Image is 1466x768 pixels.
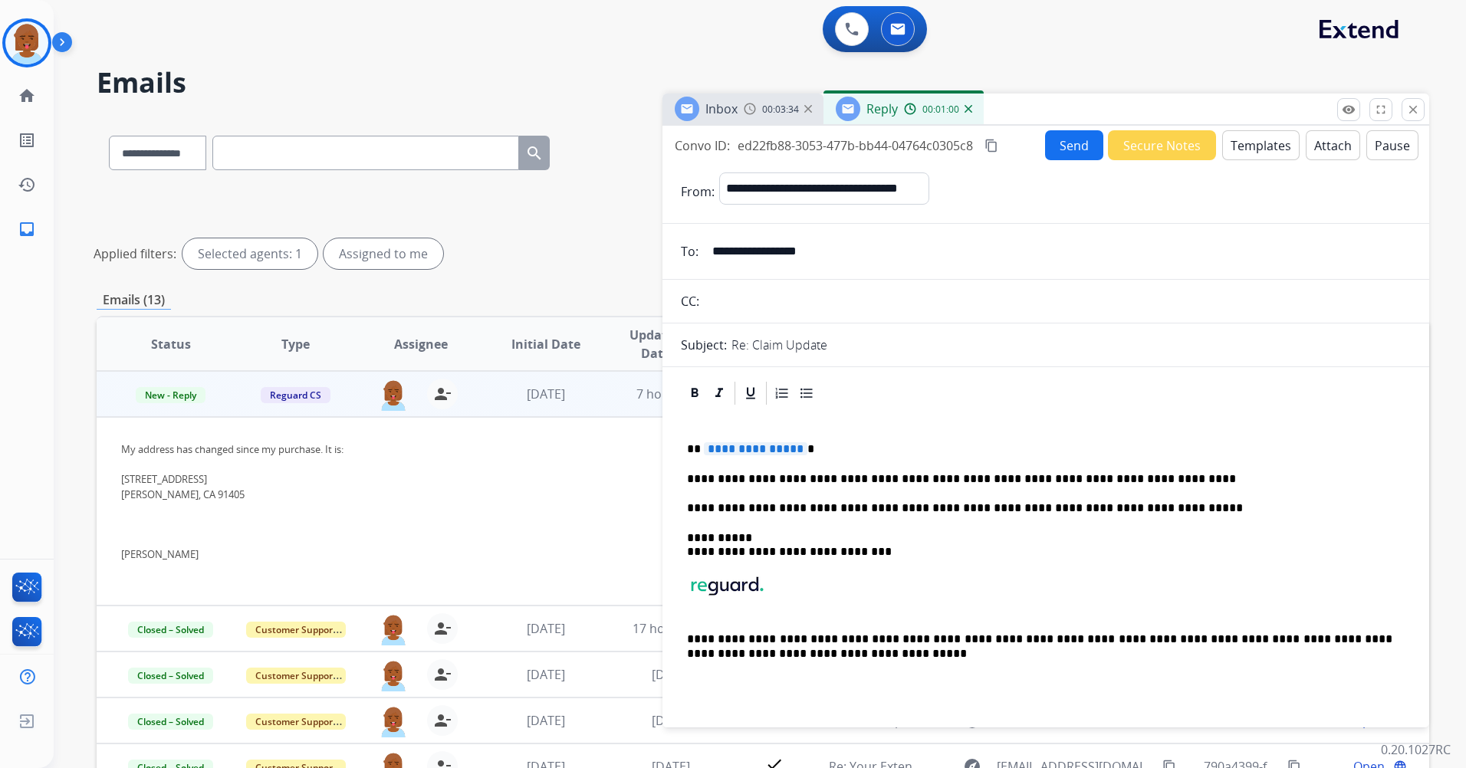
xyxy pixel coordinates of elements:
[128,668,213,684] span: Closed – Solved
[121,442,1155,458] div: My address has changed since my purchase. It is:
[795,382,818,405] div: Bullet List
[683,382,706,405] div: Bold
[5,21,48,64] img: avatar
[121,487,1155,503] div: [PERSON_NAME], CA 91405
[527,712,565,729] span: [DATE]
[1381,740,1451,759] p: 0.20.1027RC
[433,619,452,638] mat-icon: person_remove
[1222,130,1300,160] button: Templates
[1374,103,1388,117] mat-icon: fullscreen
[705,100,738,117] span: Inbox
[394,335,448,353] span: Assignee
[984,139,998,153] mat-icon: content_copy
[246,668,346,684] span: Customer Support
[511,335,580,353] span: Initial Date
[378,613,409,645] img: agent-avatar
[182,238,317,269] div: Selected agents: 1
[681,182,715,201] p: From:
[151,335,191,353] span: Status
[681,292,699,310] p: CC:
[246,622,346,638] span: Customer Support
[128,622,213,638] span: Closed – Solved
[324,238,443,269] div: Assigned to me
[866,100,898,117] span: Reply
[433,385,452,403] mat-icon: person_remove
[1306,130,1360,160] button: Attach
[18,131,36,149] mat-icon: list_alt
[121,472,1155,487] div: [STREET_ADDRESS]
[738,137,973,154] span: ed22fb88-3053-477b-bb44-04764c0305c8
[739,382,762,405] div: Underline
[762,103,799,116] span: 00:03:34
[633,620,708,637] span: 17 hours ago
[433,711,452,730] mat-icon: person_remove
[18,176,36,194] mat-icon: history
[1366,130,1418,160] button: Pause
[433,665,452,684] mat-icon: person_remove
[18,87,36,105] mat-icon: home
[246,714,346,730] span: Customer Support
[1108,130,1216,160] button: Secure Notes
[1045,130,1103,160] button: Send
[527,386,565,402] span: [DATE]
[136,387,205,403] span: New - Reply
[97,290,171,310] p: Emails (13)
[525,144,544,162] mat-icon: search
[527,620,565,637] span: [DATE]
[281,335,310,353] span: Type
[652,712,690,729] span: [DATE]
[652,666,690,683] span: [DATE]
[731,336,827,354] p: Re: Claim Update
[675,136,730,155] p: Convo ID:
[1342,103,1356,117] mat-icon: remove_red_eye
[527,666,565,683] span: [DATE]
[922,103,959,116] span: 00:01:00
[121,547,1155,563] div: [PERSON_NAME]
[681,336,727,354] p: Subject:
[128,714,213,730] span: Closed – Solved
[378,705,409,737] img: agent-avatar
[681,242,698,261] p: To:
[378,379,409,411] img: agent-avatar
[708,382,731,405] div: Italic
[261,387,330,403] span: Reguard CS
[1406,103,1420,117] mat-icon: close
[378,659,409,691] img: agent-avatar
[771,382,794,405] div: Ordered List
[18,220,36,238] mat-icon: inbox
[621,326,690,363] span: Updated Date
[94,245,176,263] p: Applied filters:
[97,67,1429,98] h2: Emails
[636,386,705,402] span: 7 hours ago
